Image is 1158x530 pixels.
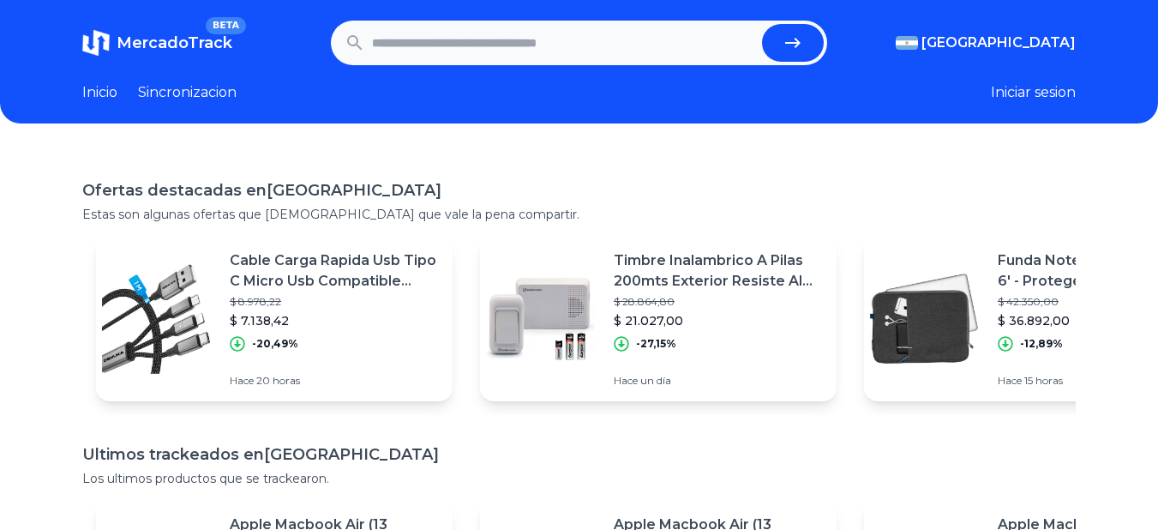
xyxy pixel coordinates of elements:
a: Inicio [82,82,117,103]
button: [GEOGRAPHIC_DATA] [896,33,1076,53]
p: $ 28.864,80 [614,295,823,309]
p: $ 8.978,22 [230,295,439,309]
p: Hace 20 horas [230,374,439,388]
span: [GEOGRAPHIC_DATA] [921,33,1076,53]
h1: Ultimos trackeados en [GEOGRAPHIC_DATA] [82,443,1076,467]
img: Argentina [896,36,918,50]
img: Featured image [96,259,216,379]
p: Los ultimos productos que se trackearon. [82,470,1076,487]
p: -27,15% [636,337,676,351]
img: Featured image [480,259,600,379]
span: BETA [206,17,246,34]
span: MercadoTrack [117,33,232,52]
img: Featured image [864,259,984,379]
p: Timbre Inalambrico A Pilas 200mts Exterior Resiste Al Agua [614,250,823,292]
p: Hace un día [614,374,823,388]
p: -20,49% [252,337,298,351]
p: $ 7.138,42 [230,312,439,329]
a: Featured imageCable Carga Rapida Usb Tipo C Micro Usb Compatible iPhone Dehuka$ 8.978,22$ 7.138,4... [96,237,453,401]
h1: Ofertas destacadas en [GEOGRAPHIC_DATA] [82,178,1076,202]
a: Sincronizacion [138,82,237,103]
p: -12,89% [1020,337,1063,351]
p: $ 21.027,00 [614,312,823,329]
a: MercadoTrackBETA [82,29,232,57]
p: Cable Carga Rapida Usb Tipo C Micro Usb Compatible iPhone Dehuka [230,250,439,292]
p: Estas son algunas ofertas que [DEMOGRAPHIC_DATA] que vale la pena compartir. [82,206,1076,223]
button: Iniciar sesion [991,82,1076,103]
img: MercadoTrack [82,29,110,57]
a: Featured imageTimbre Inalambrico A Pilas 200mts Exterior Resiste Al Agua$ 28.864,80$ 21.027,00-27... [480,237,837,401]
